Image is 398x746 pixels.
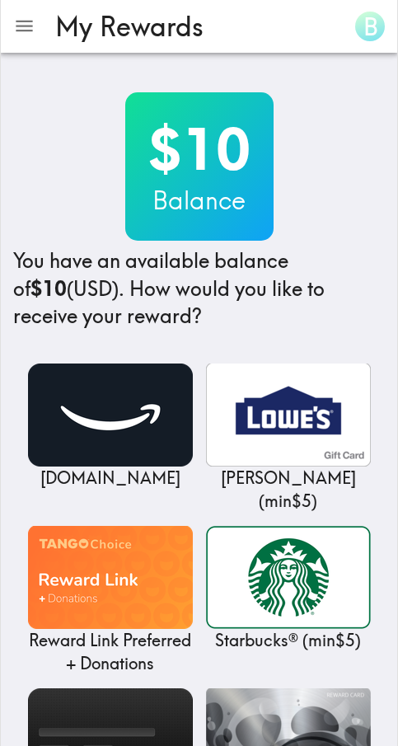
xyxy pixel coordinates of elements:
[206,629,371,652] p: Starbucks® ( min $5 )
[28,364,193,490] a: Amazon.com[DOMAIN_NAME]
[28,629,193,675] p: Reward Link Preferred + Donations
[206,526,371,629] img: Starbucks®
[349,5,391,48] button: B
[30,276,67,301] b: $10
[125,115,274,183] h2: $10
[28,364,193,467] img: Amazon.com
[206,364,371,467] img: Lowe's
[206,526,371,652] a: Starbucks®Starbucks® (min$5)
[28,526,193,675] a: Reward Link Preferred + DonationsReward Link Preferred + Donations
[55,11,335,42] h3: My Rewards
[206,467,371,513] p: [PERSON_NAME] ( min $5 )
[363,12,378,41] span: B
[28,467,193,490] p: [DOMAIN_NAME]
[125,183,274,218] h3: Balance
[28,526,193,629] img: Reward Link Preferred + Donations
[206,364,371,513] a: Lowe's[PERSON_NAME] (min$5)
[13,247,385,331] h4: You have an available balance of (USD) . How would you like to receive your reward?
